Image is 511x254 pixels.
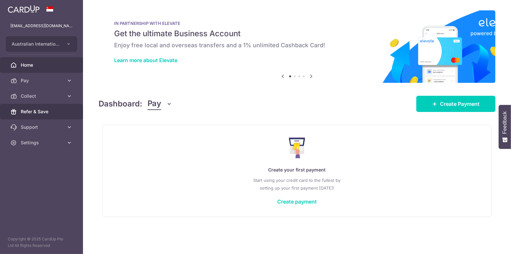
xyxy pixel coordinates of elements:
[21,77,64,84] span: Pay
[21,139,64,146] span: Settings
[114,41,480,49] h6: Enjoy free local and overseas transfers and a 1% unlimited Cashback Card!
[499,105,511,149] button: Feedback - Show survey
[21,108,64,115] span: Refer & Save
[6,36,77,52] button: Australian International School Pte Ltd
[440,100,480,108] span: Create Payment
[21,124,64,130] span: Support
[289,138,305,158] img: Make Payment
[148,98,172,110] button: Pay
[8,5,40,13] img: CardUp
[116,176,478,192] p: Start using your credit card to the fullest by setting up your first payment [DATE]!
[21,62,64,68] span: Home
[502,111,508,134] span: Feedback
[21,93,64,99] span: Collect
[99,10,495,83] img: Renovation banner
[10,23,73,29] p: [EMAIL_ADDRESS][DOMAIN_NAME]
[114,28,480,39] h5: Get the ultimate Business Account
[277,198,317,205] a: Create payment
[116,166,478,174] p: Create your first payment
[15,5,28,10] span: Help
[12,41,60,47] span: Australian International School Pte Ltd
[148,98,161,110] span: Pay
[416,96,495,112] a: Create Payment
[114,21,480,26] p: IN PARTNERSHIP WITH ELEVATE
[114,57,177,63] a: Learn more about Elevate
[99,98,142,110] h4: Dashboard:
